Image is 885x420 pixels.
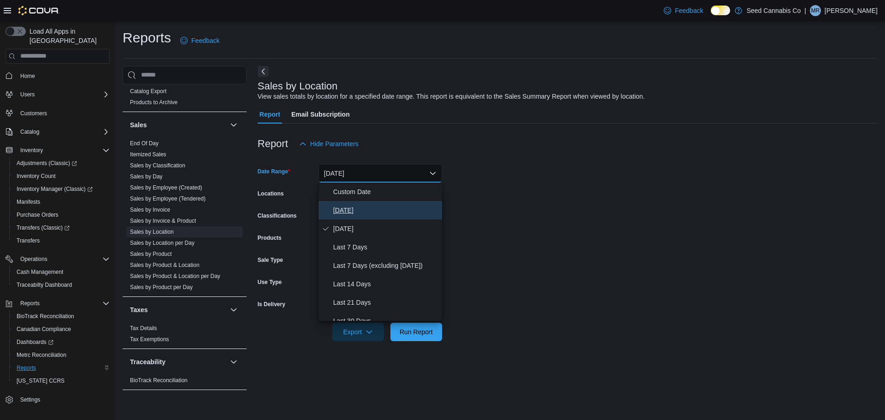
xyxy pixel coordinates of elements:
h3: Taxes [130,305,148,314]
span: Sales by Product & Location per Day [130,272,220,280]
button: BioTrack Reconciliation [9,310,113,323]
div: View sales totals by location for a specified date range. This report is equivalent to the Sales ... [258,92,645,101]
a: Manifests [13,196,44,207]
a: Sales by Employee (Created) [130,184,202,191]
label: Is Delivery [258,301,285,308]
a: Inventory Count [13,171,59,182]
a: Dashboards [9,336,113,349]
div: Sales [123,138,247,296]
h3: Report [258,138,288,149]
span: [DATE] [333,223,438,234]
span: Users [20,91,35,98]
span: Feedback [191,36,219,45]
button: Reports [2,297,113,310]
span: Adjustments (Classic) [13,158,110,169]
span: Metrc Reconciliation [17,351,66,359]
button: Reports [9,361,113,374]
button: Transfers [9,234,113,247]
a: Transfers [13,235,43,246]
a: Reports [13,362,40,373]
label: Products [258,234,282,242]
a: Home [17,71,39,82]
span: Sales by Product [130,250,172,258]
button: Next [258,66,269,77]
span: Home [20,72,35,80]
a: Transfers (Classic) [9,221,113,234]
a: Dashboards [13,337,57,348]
a: Transfers (Classic) [13,222,73,233]
button: Sales [130,120,226,130]
span: Load All Apps in [GEOGRAPHIC_DATA] [26,27,110,45]
a: Settings [17,394,44,405]
span: Operations [17,254,110,265]
label: Classifications [258,212,297,219]
button: Sales [228,119,239,130]
input: Dark Mode [711,6,730,15]
span: Catalog [17,126,110,137]
a: Sales by Product per Day [130,284,193,290]
div: Matty Roper [810,5,821,16]
button: Run Report [390,323,442,341]
a: Inventory Manager (Classic) [13,183,96,195]
span: Operations [20,255,47,263]
button: Manifests [9,195,113,208]
a: Customers [17,108,51,119]
span: Settings [17,394,110,405]
span: Inventory [17,145,110,156]
span: Transfers (Classic) [17,224,70,231]
span: Run Report [400,327,433,337]
label: Date Range [258,168,290,175]
a: BioTrack Reconciliation [130,377,188,384]
button: Inventory Count [9,170,113,183]
span: MR [811,5,820,16]
a: Sales by Invoice & Product [130,218,196,224]
div: Taxes [123,323,247,349]
a: Sales by Employee (Tendered) [130,195,206,202]
button: Canadian Compliance [9,323,113,336]
a: Canadian Compliance [13,324,75,335]
button: Traceabilty Dashboard [9,278,113,291]
a: Metrc Reconciliation [13,349,70,361]
a: Sales by Location per Day [130,240,195,246]
a: Sales by Product [130,251,172,257]
span: Inventory Manager (Classic) [17,185,93,193]
span: Feedback [675,6,703,15]
a: Inventory Manager (Classic) [9,183,113,195]
span: Dashboards [17,338,53,346]
button: Inventory [17,145,47,156]
span: Purchase Orders [17,211,59,219]
span: Customers [20,110,47,117]
span: Catalog [20,128,39,136]
span: Manifests [13,196,110,207]
a: Sales by Invoice [130,207,170,213]
span: Export [338,323,378,341]
span: Traceabilty Dashboard [13,279,110,290]
button: Traceability [130,357,226,367]
span: Inventory [20,147,43,154]
span: Traceabilty Dashboard [17,281,72,289]
a: [US_STATE] CCRS [13,375,68,386]
span: Transfers [13,235,110,246]
span: Inventory Count [13,171,110,182]
a: Sales by Location [130,229,174,235]
button: Reports [17,298,43,309]
span: Canadian Compliance [17,325,71,333]
span: Catalog Export [130,88,166,95]
span: Tax Details [130,325,157,332]
span: BioTrack Reconciliation [13,311,110,322]
span: Last 30 Days [333,315,438,326]
span: Inventory Manager (Classic) [13,183,110,195]
span: Purchase Orders [13,209,110,220]
span: Transfers (Classic) [13,222,110,233]
a: Adjustments (Classic) [9,157,113,170]
a: End Of Day [130,140,159,147]
h1: Reports [123,29,171,47]
button: Metrc Reconciliation [9,349,113,361]
span: Sales by Product & Location [130,261,200,269]
button: Operations [2,253,113,266]
span: Last 14 Days [333,278,438,290]
span: Report [260,105,280,124]
button: Purchase Orders [9,208,113,221]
